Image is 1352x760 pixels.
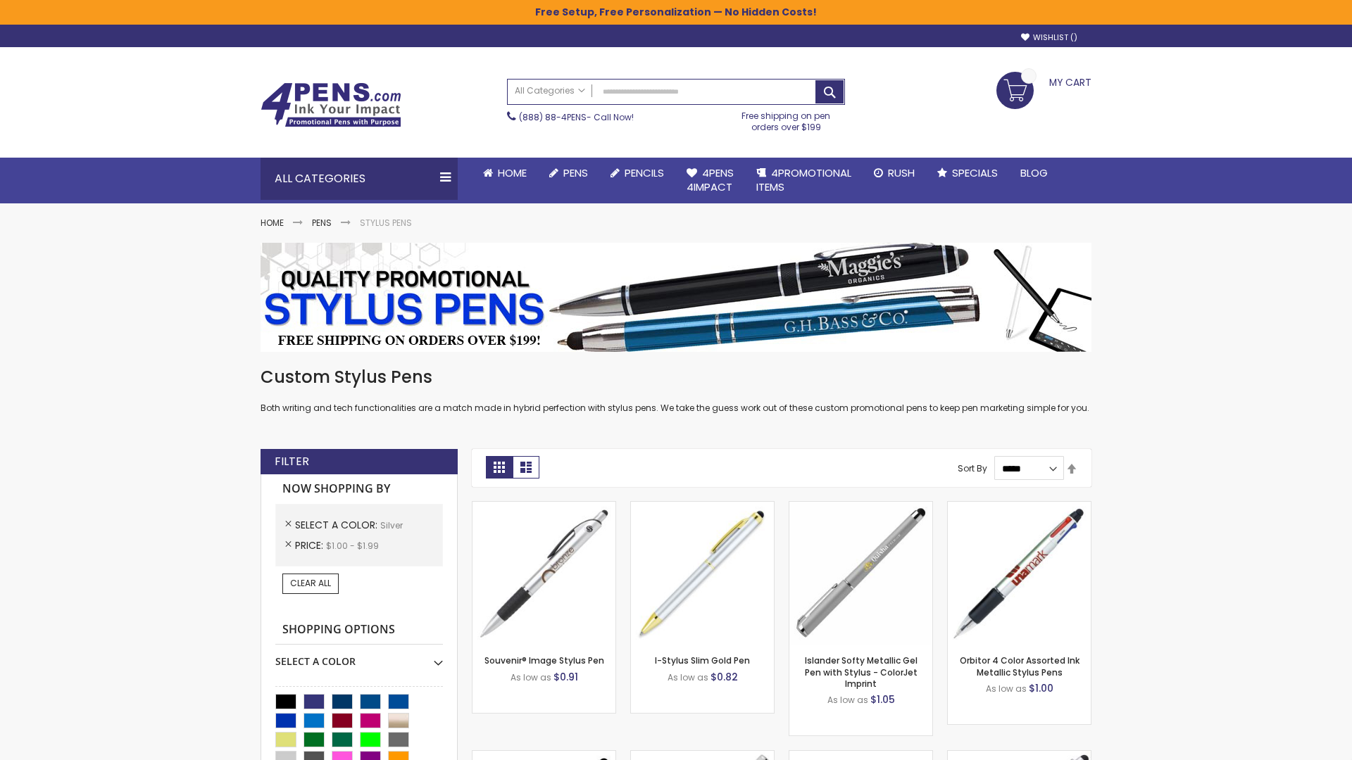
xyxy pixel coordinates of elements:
[888,165,915,180] span: Rush
[484,654,604,666] a: Souvenir® Image Stylus Pen
[563,165,588,180] span: Pens
[789,501,932,513] a: Islander Softy Metallic Gel Pen with Stylus - ColorJet Imprint-Silver
[631,501,774,513] a: I-Stylus-Slim-Gold-Silver
[498,165,527,180] span: Home
[655,654,750,666] a: I-Stylus Slim Gold Pen
[952,165,998,180] span: Specials
[511,671,551,683] span: As low as
[948,502,1091,645] img: Orbitor 4 Color Assorted Ink Metallic Stylus Pens-Silver
[756,165,851,194] span: 4PROMOTIONAL ITEMS
[290,577,331,589] span: Clear All
[599,158,675,189] a: Pencils
[312,217,332,229] a: Pens
[261,158,458,200] div: All Categories
[960,654,1079,678] a: Orbitor 4 Color Assorted Ink Metallic Stylus Pens
[282,574,339,593] a: Clear All
[789,502,932,645] img: Islander Softy Metallic Gel Pen with Stylus - ColorJet Imprint-Silver
[261,243,1091,352] img: Stylus Pens
[519,111,634,123] span: - Call Now!
[727,105,846,133] div: Free shipping on pen orders over $199
[958,462,987,474] label: Sort By
[631,502,774,645] img: I-Stylus-Slim-Gold-Silver
[275,645,443,669] div: Select A Color
[295,518,380,532] span: Select A Color
[986,683,1027,695] span: As low as
[553,670,578,684] span: $0.91
[472,501,615,513] a: Souvenir® Image Stylus Pen-Silver
[295,538,326,552] span: Price
[863,158,926,189] a: Rush
[805,654,918,689] a: Islander Softy Metallic Gel Pen with Stylus - ColorJet Imprint
[519,111,587,123] a: (888) 88-4PENS
[1021,32,1077,43] a: Wishlist
[870,692,895,707] span: $1.05
[261,366,1091,414] div: Both writing and tech functionalities are a match made in hybrid perfection with stylus pens. We ...
[625,165,664,180] span: Pencils
[472,502,615,645] img: Souvenir® Image Stylus Pen-Silver
[675,158,745,203] a: 4Pens4impact
[1029,681,1053,695] span: $1.00
[668,671,708,683] span: As low as
[275,615,443,645] strong: Shopping Options
[261,82,401,127] img: 4Pens Custom Pens and Promotional Products
[380,519,403,531] span: Silver
[687,165,734,194] span: 4Pens 4impact
[538,158,599,189] a: Pens
[711,670,738,684] span: $0.82
[508,80,592,103] a: All Categories
[261,217,284,229] a: Home
[515,85,585,96] span: All Categories
[261,366,1091,388] h1: Custom Stylus Pens
[486,456,513,479] strong: Grid
[275,474,443,504] strong: Now Shopping by
[827,694,868,706] span: As low as
[1020,165,1048,180] span: Blog
[472,158,538,189] a: Home
[926,158,1009,189] a: Specials
[360,217,412,229] strong: Stylus Pens
[1009,158,1059,189] a: Blog
[745,158,863,203] a: 4PROMOTIONALITEMS
[948,501,1091,513] a: Orbitor 4 Color Assorted Ink Metallic Stylus Pens-Silver
[326,540,379,552] span: $1.00 - $1.99
[275,454,309,469] strong: Filter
